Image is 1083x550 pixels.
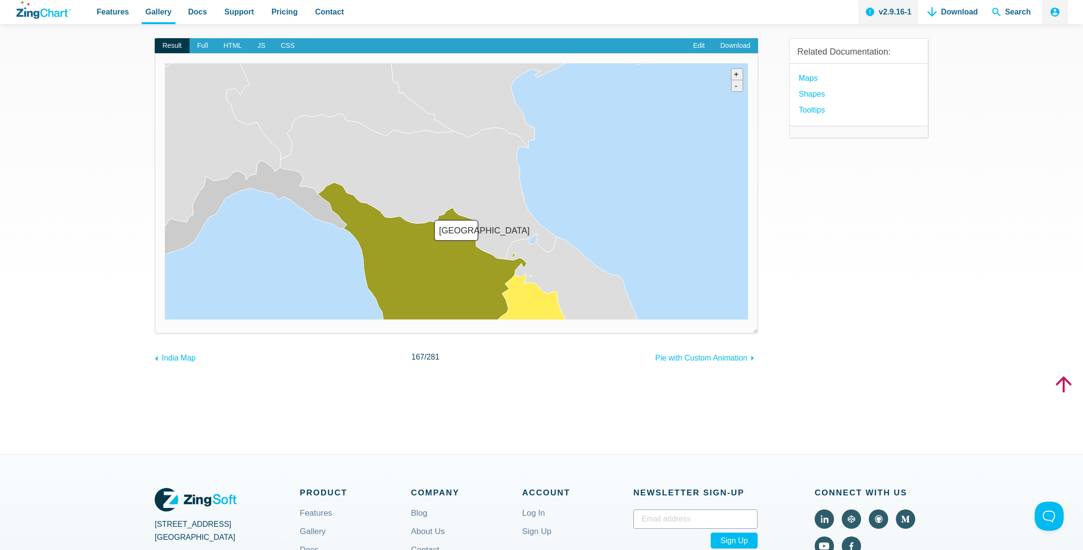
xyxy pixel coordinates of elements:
[224,5,254,18] span: Support
[842,509,861,529] a: Visit ZingChart on CodePen (external).
[815,509,834,529] a: Visit ZingChart on LinkedIn (external).
[188,5,207,18] span: Docs
[815,486,928,500] span: Connect With Us
[271,5,297,18] span: Pricing
[799,103,825,116] a: Tooltips
[797,46,920,58] h3: Related Documentation:
[1035,502,1064,531] iframe: Toggle Customer Support
[713,38,758,54] a: Download
[426,353,439,361] span: 281
[155,349,196,364] a: India Map
[869,509,888,529] a: Visit ZingChart on GitHub (external).
[522,509,545,533] a: Log In
[799,72,818,85] a: Maps
[522,486,633,500] span: Account
[300,486,411,500] span: Product
[216,38,249,54] span: HTML
[300,509,332,533] a: Features
[711,533,758,549] span: Sign Up
[411,350,439,363] span: /
[190,38,216,54] span: Full
[633,509,758,529] input: Email address
[686,38,713,54] a: Edit
[411,509,427,533] a: Blog
[315,5,344,18] span: Contact
[411,353,424,361] span: 167
[799,87,825,101] a: Shapes
[633,486,758,500] span: Newsletter Sign‑up
[155,38,190,54] span: Result
[161,354,195,362] span: India Map
[249,38,273,54] span: JS
[155,486,236,514] a: ZingSoft Logo. Click to visit the ZingSoft site (external).
[655,354,747,362] span: Pie with Custom Animation
[273,38,303,54] span: CSS
[896,509,915,529] a: Visit ZingChart on Medium (external).
[411,486,522,500] span: Company
[16,1,71,19] a: ZingChart Logo. Click to return to the homepage
[655,349,758,364] a: Pie with Custom Animation
[97,5,129,18] span: Features
[146,5,172,18] span: Gallery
